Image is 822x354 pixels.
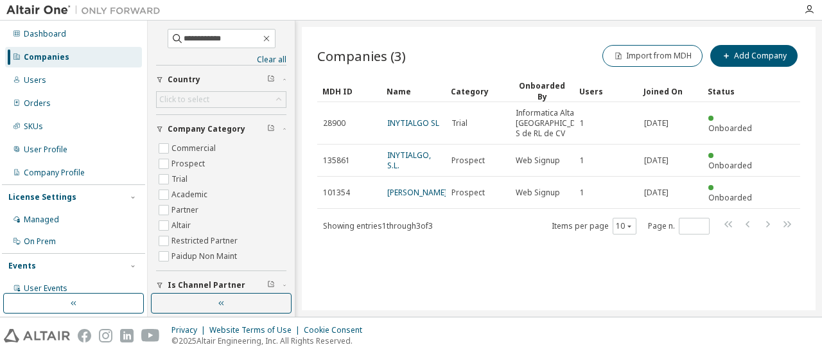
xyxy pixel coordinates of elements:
[552,218,636,235] span: Items per page
[8,261,36,271] div: Events
[171,187,210,202] label: Academic
[387,118,439,128] a: INYTIALGO SL
[387,81,441,102] div: Name
[209,325,304,335] div: Website Terms of Use
[159,94,209,105] div: Click to select
[168,124,245,134] span: Company Category
[267,280,275,290] span: Clear filter
[323,220,433,231] span: Showing entries 1 through 3 of 3
[4,329,70,342] img: altair_logo.svg
[171,325,209,335] div: Privacy
[6,4,167,17] img: Altair One
[387,187,447,198] a: [PERSON_NAME]
[171,172,190,187] label: Trial
[171,218,193,233] label: Altair
[708,81,762,102] div: Status
[317,47,406,65] span: Companies (3)
[24,145,67,155] div: User Profile
[387,150,431,171] a: INYTIALGO, S.L.
[120,329,134,342] img: linkedin.svg
[24,29,66,39] div: Dashboard
[516,155,560,166] span: Web Signup
[322,81,376,102] div: MDH ID
[157,92,286,107] div: Click to select
[516,108,593,139] span: Informatica Altair [GEOGRAPHIC_DATA] S de RL de CV
[451,188,485,198] span: Prospect
[708,123,752,134] span: Onboarded
[580,188,584,198] span: 1
[24,75,46,85] div: Users
[156,115,286,143] button: Company Category
[644,118,669,128] span: [DATE]
[24,121,43,132] div: SKUs
[171,233,240,249] label: Restricted Partner
[644,155,669,166] span: [DATE]
[8,192,76,202] div: License Settings
[644,188,669,198] span: [DATE]
[24,168,85,178] div: Company Profile
[710,45,798,67] button: Add Company
[451,81,505,102] div: Category
[579,81,633,102] div: Users
[602,45,703,67] button: Import from MDH
[580,118,584,128] span: 1
[267,75,275,85] span: Clear filter
[171,202,201,218] label: Partner
[24,52,69,62] div: Companies
[24,98,51,109] div: Orders
[304,325,370,335] div: Cookie Consent
[168,75,200,85] span: Country
[516,188,560,198] span: Web Signup
[156,271,286,299] button: Is Channel Partner
[451,118,468,128] span: Trial
[156,66,286,94] button: Country
[24,236,56,247] div: On Prem
[323,118,345,128] span: 28900
[515,80,569,102] div: Onboarded By
[648,218,710,235] span: Page n.
[171,141,218,156] label: Commercial
[451,155,485,166] span: Prospect
[24,215,59,225] div: Managed
[171,335,370,346] p: © 2025 Altair Engineering, Inc. All Rights Reserved.
[156,55,286,65] a: Clear all
[708,192,752,203] span: Onboarded
[141,329,160,342] img: youtube.svg
[708,160,752,171] span: Onboarded
[171,249,240,264] label: Paidup Non Maint
[24,283,67,294] div: User Events
[323,188,350,198] span: 101354
[78,329,91,342] img: facebook.svg
[643,81,697,102] div: Joined On
[171,156,207,172] label: Prospect
[168,280,245,290] span: Is Channel Partner
[580,155,584,166] span: 1
[323,155,350,166] span: 135861
[99,329,112,342] img: instagram.svg
[616,221,633,231] button: 10
[267,124,275,134] span: Clear filter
